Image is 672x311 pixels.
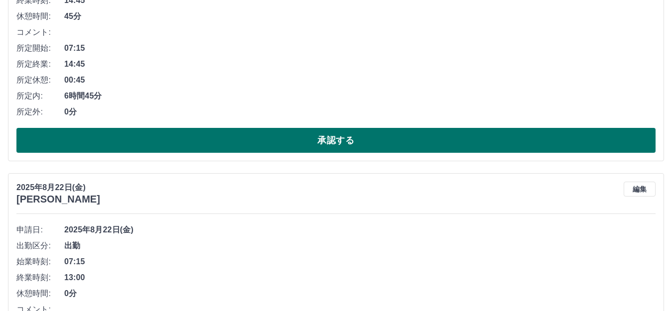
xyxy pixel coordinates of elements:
[16,90,64,102] span: 所定内:
[64,90,656,102] span: 6時間45分
[16,26,64,38] span: コメント:
[64,74,656,86] span: 00:45
[64,106,656,118] span: 0分
[16,74,64,86] span: 所定休憩:
[16,288,64,300] span: 休憩時間:
[64,272,656,284] span: 13:00
[16,42,64,54] span: 所定開始:
[16,272,64,284] span: 終業時刻:
[16,256,64,268] span: 始業時刻:
[64,10,656,22] span: 45分
[64,42,656,54] span: 07:15
[16,194,100,205] h3: [PERSON_NAME]
[16,10,64,22] span: 休憩時間:
[16,106,64,118] span: 所定外:
[624,182,656,197] button: 編集
[16,58,64,70] span: 所定終業:
[64,240,656,252] span: 出勤
[16,128,656,153] button: 承認する
[16,240,64,252] span: 出勤区分:
[16,182,100,194] p: 2025年8月22日(金)
[64,224,656,236] span: 2025年8月22日(金)
[64,288,656,300] span: 0分
[64,256,656,268] span: 07:15
[16,224,64,236] span: 申請日:
[64,58,656,70] span: 14:45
